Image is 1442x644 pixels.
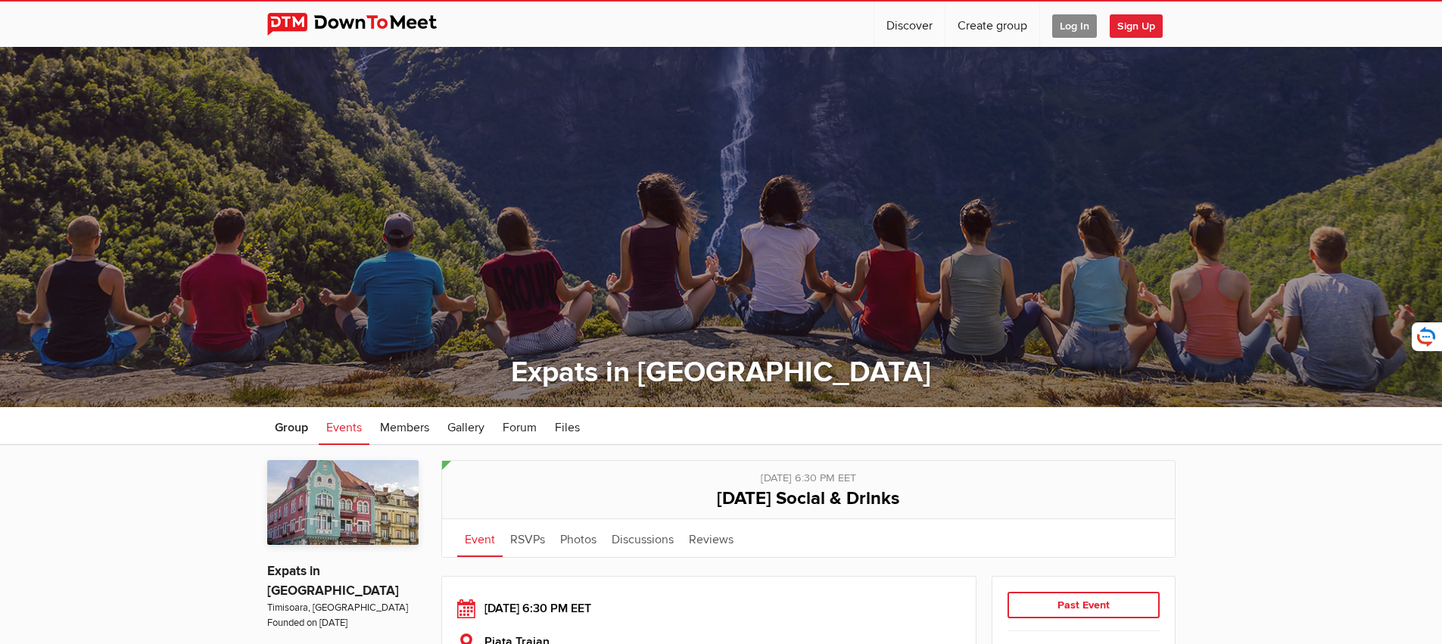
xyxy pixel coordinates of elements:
[267,407,316,445] a: Group
[380,420,429,435] span: Members
[511,355,931,390] a: Expats in [GEOGRAPHIC_DATA]
[457,599,961,618] div: [DATE] 6:30 PM EET
[267,601,419,615] span: Timisoara, [GEOGRAPHIC_DATA]
[440,407,492,445] a: Gallery
[267,563,399,599] a: Expats in [GEOGRAPHIC_DATA]
[267,460,419,545] img: Expats in Timisoara
[1052,14,1097,38] span: Log In
[372,407,437,445] a: Members
[1110,2,1175,47] a: Sign Up
[874,2,945,47] a: Discover
[275,420,308,435] span: Group
[326,420,362,435] span: Events
[267,616,419,630] span: Founded on [DATE]
[604,519,681,557] a: Discussions
[547,407,587,445] a: Files
[503,420,537,435] span: Forum
[555,420,580,435] span: Files
[457,461,1160,487] div: [DATE] 6:30 PM EET
[447,420,484,435] span: Gallery
[1110,14,1163,38] span: Sign Up
[945,2,1039,47] a: Create group
[1040,2,1109,47] a: Log In
[495,407,544,445] a: Forum
[457,519,503,557] a: Event
[717,487,899,509] span: [DATE] Social & Drinks
[503,519,553,557] a: RSVPs
[1008,592,1160,619] div: Past Event
[319,407,369,445] a: Events
[553,519,604,557] a: Photos
[267,13,460,36] img: DownToMeet
[681,519,741,557] a: Reviews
